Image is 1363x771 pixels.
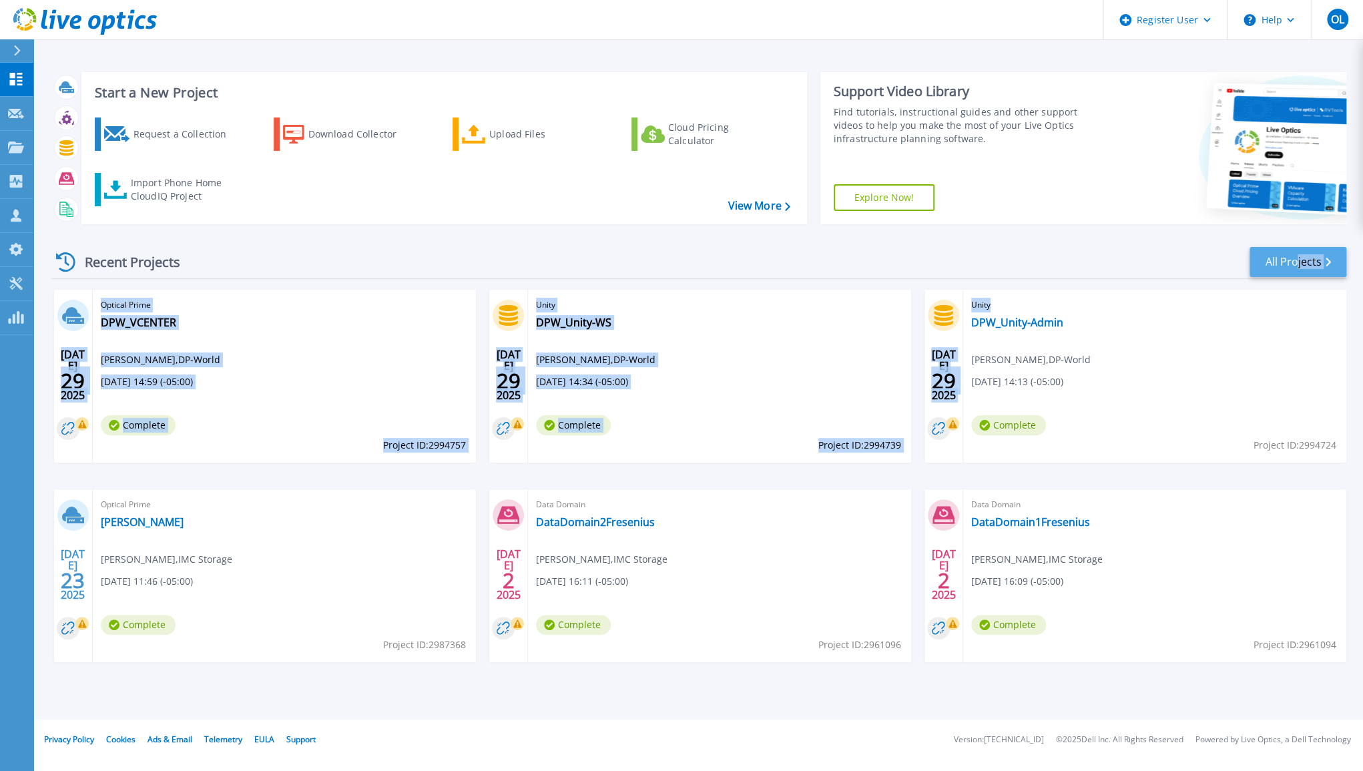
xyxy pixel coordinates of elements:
a: [PERSON_NAME] [101,515,184,529]
span: Unity [536,298,903,312]
span: Project ID: 2961096 [818,637,901,652]
a: Ads & Email [148,734,192,745]
span: [PERSON_NAME] , IMC Storage [536,552,667,567]
div: [DATE] 2025 [930,550,956,599]
div: [DATE] 2025 [495,350,521,399]
span: 29 [931,375,955,387]
a: DPW_Unity-WS [536,316,611,329]
span: [DATE] 11:46 (-05:00) [101,574,193,589]
span: Optical Prime [101,298,468,312]
span: 2 [502,575,514,586]
a: Download Collector [274,117,423,151]
li: © 2025 Dell Inc. All Rights Reserved [1056,736,1183,744]
span: Unity [971,298,1338,312]
span: [DATE] 14:34 (-05:00) [536,374,628,389]
span: [DATE] 14:13 (-05:00) [971,374,1063,389]
li: Powered by Live Optics, a Dell Technology [1195,736,1351,744]
a: All Projects [1250,247,1346,277]
span: Complete [971,415,1046,435]
a: EULA [254,734,274,745]
span: Project ID: 2987368 [383,637,466,652]
a: DPW_VCENTER [101,316,176,329]
div: [DATE] 2025 [60,550,85,599]
span: [DATE] 16:11 (-05:00) [536,574,628,589]
div: [DATE] 2025 [930,350,956,399]
span: [PERSON_NAME] , DP-World [101,352,220,367]
span: 29 [61,375,85,387]
span: [PERSON_NAME] , DP-World [971,352,1091,367]
div: [DATE] 2025 [60,350,85,399]
span: [PERSON_NAME] , IMC Storage [971,552,1103,567]
a: DataDomain2Fresenius [536,515,655,529]
span: Complete [101,415,176,435]
span: Data Domain [536,497,903,512]
div: Recent Projects [51,246,198,278]
span: Project ID: 2961094 [1254,637,1336,652]
span: Data Domain [971,497,1338,512]
div: Download Collector [308,121,415,148]
span: OL [1330,14,1344,25]
div: Request a Collection [133,121,240,148]
span: Project ID: 2994739 [818,438,901,453]
a: DPW_Unity-Admin [971,316,1063,329]
span: Complete [971,615,1046,635]
li: Version: [TECHNICAL_ID] [954,736,1044,744]
span: Project ID: 2994724 [1254,438,1336,453]
a: Cloud Pricing Calculator [631,117,780,151]
a: Cookies [106,734,135,745]
span: [DATE] 14:59 (-05:00) [101,374,193,389]
span: 23 [61,575,85,586]
a: Request a Collection [95,117,244,151]
span: Complete [536,615,611,635]
div: Import Phone Home CloudIQ Project [131,176,235,203]
div: Find tutorials, instructional guides and other support videos to help you make the most of your L... [834,105,1103,146]
span: [PERSON_NAME] , DP-World [536,352,655,367]
span: 2 [937,575,949,586]
a: Upload Files [453,117,601,151]
span: Complete [536,415,611,435]
a: View More [728,200,790,212]
span: Complete [101,615,176,635]
span: Project ID: 2994757 [383,438,466,453]
span: Optical Prime [101,497,468,512]
div: [DATE] 2025 [495,550,521,599]
div: Cloud Pricing Calculator [668,121,775,148]
a: Explore Now! [834,184,935,211]
h3: Start a New Project [95,85,790,100]
a: Support [286,734,316,745]
div: Upload Files [489,121,596,148]
a: Telemetry [204,734,242,745]
div: Support Video Library [834,83,1103,100]
a: Privacy Policy [44,734,94,745]
a: DataDomain1Fresenius [971,515,1090,529]
span: 29 [496,375,520,387]
span: [DATE] 16:09 (-05:00) [971,574,1063,589]
span: [PERSON_NAME] , IMC Storage [101,552,232,567]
